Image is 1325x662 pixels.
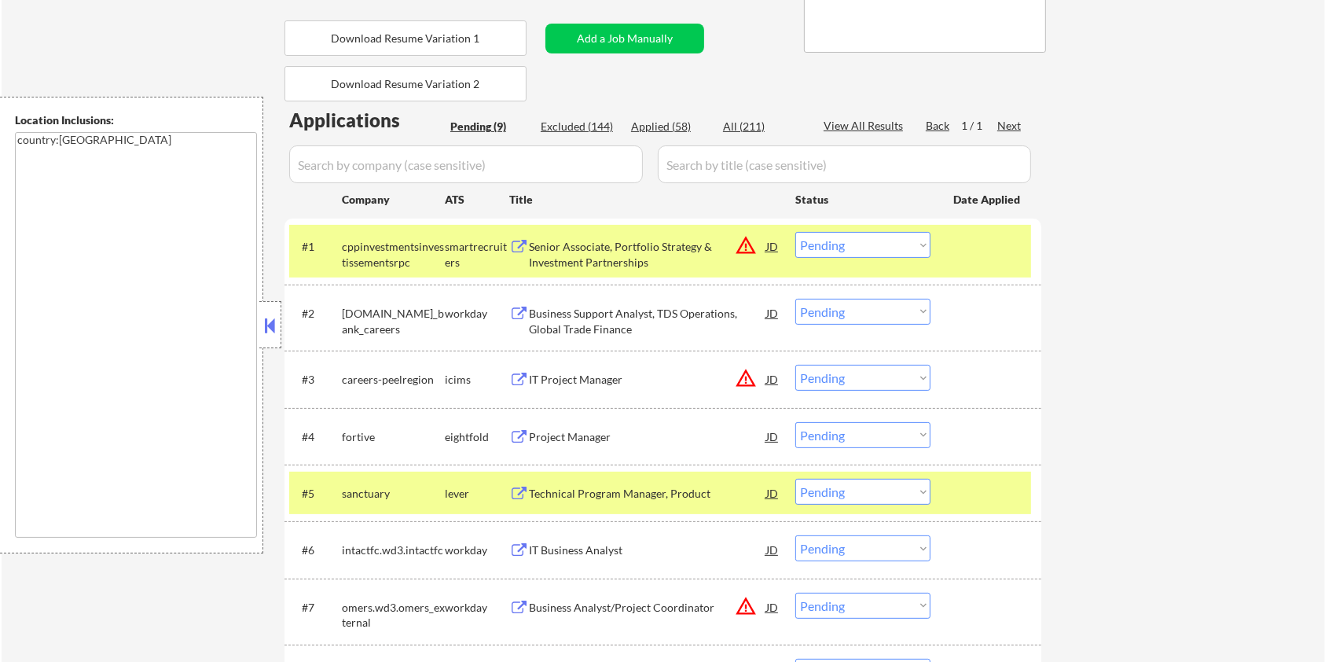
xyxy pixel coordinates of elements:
[445,239,509,270] div: smartrecruiters
[735,367,757,389] button: warning_amber
[342,429,445,445] div: fortive
[445,486,509,502] div: lever
[302,486,329,502] div: #5
[342,372,445,388] div: careers-peelregion
[342,192,445,208] div: Company
[445,542,509,558] div: workday
[735,234,757,256] button: warning_amber
[342,239,445,270] div: cppinvestmentsinvestissementsrpc
[302,600,329,616] div: #7
[342,542,445,558] div: intactfc.wd3.intactfc
[284,66,527,101] button: Download Resume Variation 2
[445,192,509,208] div: ATS
[302,239,329,255] div: #1
[824,118,908,134] div: View All Results
[529,306,766,337] div: Business Support Analyst, TDS Operations, Global Trade Finance
[302,306,329,322] div: #2
[15,112,257,128] div: Location Inclusions:
[541,119,619,134] div: Excluded (144)
[765,365,780,393] div: JD
[529,372,766,388] div: IT Project Manager
[631,119,710,134] div: Applied (58)
[658,145,1031,183] input: Search by title (case sensitive)
[529,486,766,502] div: Technical Program Manager, Product
[529,239,766,270] div: Senior Associate, Portfolio Strategy & Investment Partnerships
[509,192,780,208] div: Title
[302,372,329,388] div: #3
[529,429,766,445] div: Project Manager
[445,600,509,616] div: workday
[342,600,445,631] div: omers.wd3.omers_external
[284,20,527,56] button: Download Resume Variation 1
[289,145,643,183] input: Search by company (case sensitive)
[997,118,1022,134] div: Next
[445,372,509,388] div: icims
[961,118,997,134] div: 1 / 1
[302,542,329,558] div: #6
[289,111,445,130] div: Applications
[765,535,780,564] div: JD
[302,429,329,445] div: #4
[529,542,766,558] div: IT Business Analyst
[926,118,951,134] div: Back
[953,192,1022,208] div: Date Applied
[765,232,780,260] div: JD
[765,422,780,451] div: JD
[529,600,766,616] div: Business Analyst/Project Coordinator
[723,119,802,134] div: All (211)
[445,306,509,322] div: workday
[765,299,780,327] div: JD
[765,479,780,507] div: JD
[450,119,529,134] div: Pending (9)
[445,429,509,445] div: eightfold
[735,595,757,617] button: warning_amber
[342,306,445,337] div: [DOMAIN_NAME]_bank_careers
[545,24,704,53] button: Add a Job Manually
[795,185,930,213] div: Status
[765,593,780,621] div: JD
[342,486,445,502] div: sanctuary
